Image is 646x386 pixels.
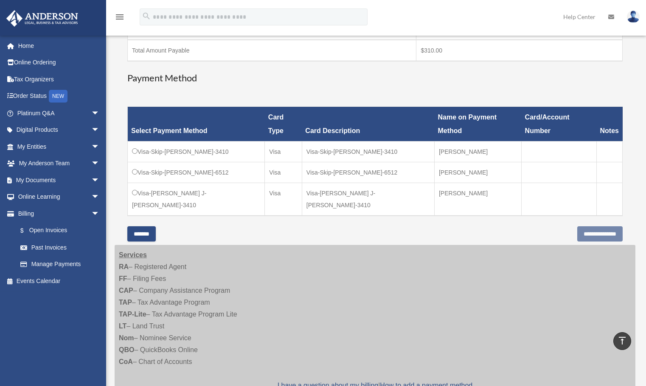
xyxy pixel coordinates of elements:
[49,90,67,103] div: NEW
[265,141,302,162] td: Visa
[128,162,265,183] td: Visa-Skip-[PERSON_NAME]-6512
[12,256,108,273] a: Manage Payments
[597,107,623,141] th: Notes
[6,71,112,88] a: Tax Organizers
[25,225,29,236] span: $
[142,11,151,21] i: search
[265,183,302,216] td: Visa
[115,12,125,22] i: menu
[6,138,112,155] a: My Entitiesarrow_drop_down
[434,141,521,162] td: [PERSON_NAME]
[6,54,112,71] a: Online Ordering
[6,155,112,172] a: My Anderson Teamarrow_drop_down
[119,299,132,306] strong: TAP
[302,141,434,162] td: Visa-Skip-[PERSON_NAME]-3410
[115,15,125,22] a: menu
[522,107,597,141] th: Card/Account Number
[91,105,108,122] span: arrow_drop_down
[4,10,81,27] img: Anderson Advisors Platinum Portal
[6,122,112,139] a: Digital Productsarrow_drop_down
[91,189,108,206] span: arrow_drop_down
[119,275,127,282] strong: FF
[119,322,126,330] strong: LT
[302,107,434,141] th: Card Description
[434,162,521,183] td: [PERSON_NAME]
[91,205,108,222] span: arrow_drop_down
[265,162,302,183] td: Visa
[119,263,129,270] strong: RA
[434,107,521,141] th: Name on Payment Method
[12,222,104,239] a: $Open Invoices
[6,105,112,122] a: Platinum Q&Aarrow_drop_down
[91,172,108,189] span: arrow_drop_down
[119,311,146,318] strong: TAP-Lite
[128,40,416,61] td: Total Amount Payable
[119,346,134,353] strong: QBO
[6,88,112,105] a: Order StatusNEW
[6,189,112,205] a: Online Learningarrow_drop_down
[91,122,108,139] span: arrow_drop_down
[302,183,434,216] td: Visa-[PERSON_NAME] J-[PERSON_NAME]-3410
[6,205,108,222] a: Billingarrow_drop_down
[127,72,623,85] h3: Payment Method
[613,332,631,350] a: vertical_align_top
[434,183,521,216] td: [PERSON_NAME]
[627,11,640,23] img: User Pic
[119,334,134,342] strong: Nom
[119,251,147,258] strong: Services
[128,183,265,216] td: Visa-[PERSON_NAME] J-[PERSON_NAME]-3410
[302,162,434,183] td: Visa-Skip-[PERSON_NAME]-6512
[6,37,112,54] a: Home
[265,107,302,141] th: Card Type
[128,107,265,141] th: Select Payment Method
[119,358,133,365] strong: CoA
[416,40,623,61] td: $310.00
[617,336,627,346] i: vertical_align_top
[12,239,108,256] a: Past Invoices
[91,138,108,156] span: arrow_drop_down
[128,141,265,162] td: Visa-Skip-[PERSON_NAME]-3410
[6,172,112,189] a: My Documentsarrow_drop_down
[91,155,108,172] span: arrow_drop_down
[119,287,133,294] strong: CAP
[6,272,112,289] a: Events Calendar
